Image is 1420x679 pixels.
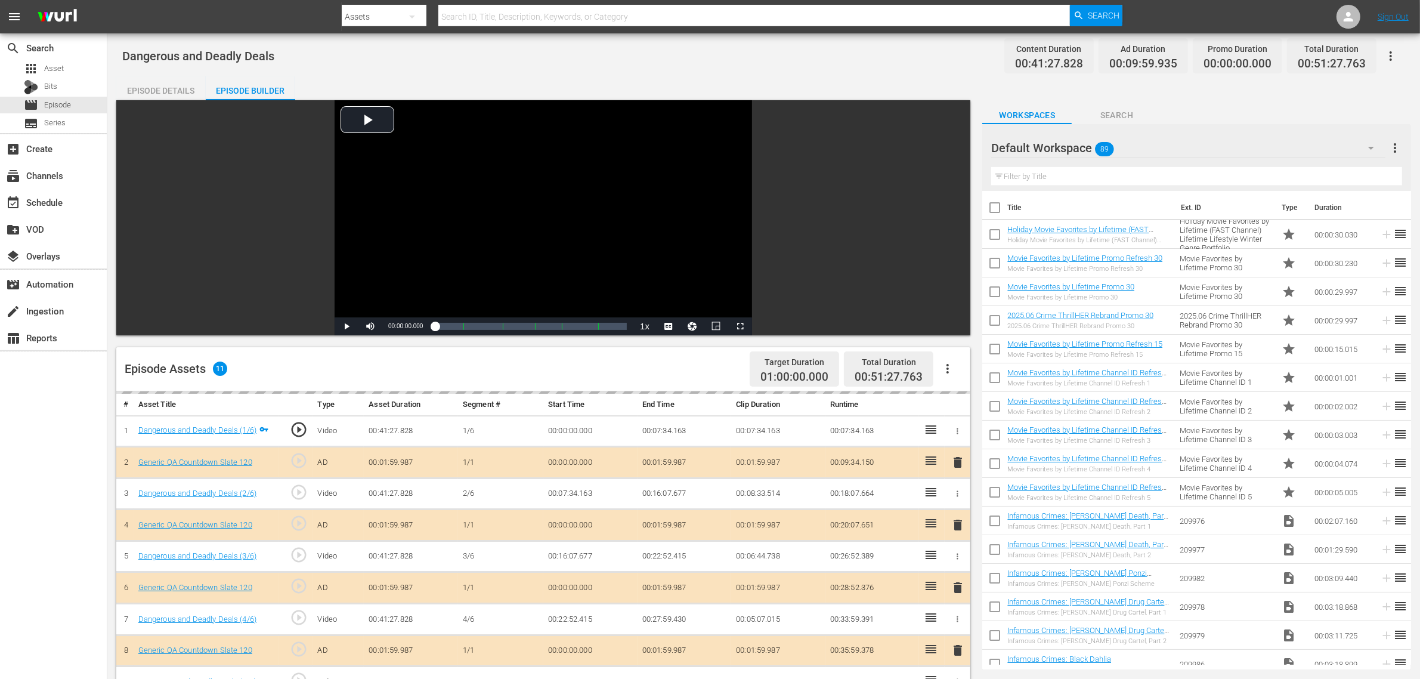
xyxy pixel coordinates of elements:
td: AD [313,635,364,666]
td: 00:07:34.163 [731,415,825,447]
td: 00:01:59.987 [638,510,732,541]
a: Movie Favorites by Lifetime Promo Refresh 30 [1007,254,1162,263]
th: Type [1274,191,1307,224]
button: more_vert [1388,134,1402,162]
a: Infamous Crimes: [PERSON_NAME] Death, Part 1 [1007,511,1168,529]
td: 00:03:18.868 [1310,592,1375,621]
span: reorder [1393,313,1407,327]
td: Video [313,541,364,572]
a: Sign Out [1378,12,1409,21]
td: 00:01:59.987 [731,572,825,604]
span: 00:51:27.763 [855,370,923,384]
svg: Add to Episode [1380,314,1393,327]
td: 00:22:52.415 [543,604,638,635]
td: 00:00:15.015 [1310,335,1375,363]
span: 89 [1096,137,1115,162]
td: 00:01:59.987 [364,572,458,604]
span: Bits [44,81,57,92]
span: Search [6,41,20,55]
td: 00:00:03.003 [1310,421,1375,449]
span: Reports [6,331,20,345]
td: 209986 [1175,650,1277,678]
td: 1/1 [458,572,543,604]
td: 00:01:59.987 [638,635,732,666]
td: 2025.06 Crime ThrillHER Rebrand Promo 30 [1175,306,1277,335]
td: 00:18:07.664 [825,478,920,510]
span: Dangerous and Deadly Deals [122,49,274,63]
a: Dangerous and Deadly Deals (1/6) [138,425,256,434]
td: 00:00:04.074 [1310,449,1375,478]
td: 00:00:05.005 [1310,478,1375,507]
td: 00:01:59.987 [731,510,825,541]
a: Infamous Crimes: [PERSON_NAME] Drug Cartel, Part 2 [1007,626,1169,644]
span: reorder [1393,284,1407,298]
td: 00:00:01.001 [1310,363,1375,392]
div: Bits [24,80,38,94]
span: Promo [1282,428,1296,442]
span: Episode [44,99,71,111]
span: Promo [1282,313,1296,328]
span: reorder [1393,370,1407,384]
span: reorder [1393,427,1407,442]
a: Movie Favorites by Lifetime Channel ID Refresh 3 [1007,425,1167,443]
span: reorder [1393,628,1407,642]
span: reorder [1393,456,1407,470]
div: Holiday Movie Favorites by Lifetime (FAST Channel) Lifetime Lifestyle Winter Genre Portfolio [1007,236,1170,244]
td: 00:28:52.376 [825,572,920,604]
svg: Add to Episode [1380,514,1393,527]
td: 00:27:59.430 [638,604,732,635]
td: 00:09:34.150 [825,447,920,479]
span: Series [44,117,66,129]
div: Total Duration [855,354,923,371]
a: Dangerous and Deadly Deals (3/6) [138,551,256,560]
td: 1/1 [458,447,543,479]
div: Movie Favorites by Lifetime Channel ID Refresh 5 [1007,494,1170,502]
td: 00:01:59.987 [364,447,458,479]
svg: Add to Episode [1380,428,1393,442]
a: Dangerous and Deadly Deals (2/6) [138,489,256,498]
button: Episode Builder [206,76,295,100]
div: Movie Favorites by Lifetime Promo 30 [1007,294,1134,301]
td: 00:01:59.987 [638,572,732,604]
span: 01:00:00.000 [760,371,828,384]
td: 00:26:52.389 [825,541,920,572]
svg: Add to Episode [1380,572,1393,585]
td: 2/6 [458,478,543,510]
a: Holiday Movie Favorites by Lifetime (FAST Channel) Lifetime Lifestyle Winter Genre Portfolio [1007,225,1153,252]
span: Episode [24,98,38,112]
div: Infamous Crimes: [PERSON_NAME] Drug Cartel, Part 1 [1007,609,1170,616]
td: Movie Favorites by Lifetime Promo 30 [1175,277,1277,306]
span: play_circle_outline [290,483,308,501]
td: Movie Favorites by Lifetime Channel ID 3 [1175,421,1277,449]
svg: Add to Episode [1380,257,1393,270]
td: 00:01:59.987 [731,447,825,479]
div: Infamous Crimes: [PERSON_NAME] Death, Part 1 [1007,523,1170,530]
span: play_circle_outline [290,577,308,595]
td: 00:06:44.738 [731,541,825,572]
td: 00:03:11.725 [1310,621,1375,650]
td: 1/1 [458,635,543,666]
span: Promo [1282,399,1296,413]
span: Create [6,142,20,156]
td: Video [313,478,364,510]
span: 00:00:00.000 [1204,57,1271,71]
svg: Add to Episode [1380,629,1393,642]
span: Promo [1282,285,1296,299]
span: Promo [1282,256,1296,270]
td: 209976 [1175,507,1277,535]
td: 00:07:34.163 [638,415,732,447]
td: Movie Favorites by Lifetime Channel ID 5 [1175,478,1277,507]
td: 00:35:59.378 [825,635,920,666]
td: Movie Favorites by Lifetime Channel ID 2 [1175,392,1277,421]
button: Playback Rate [633,317,657,335]
span: more_vert [1388,141,1402,155]
a: Movie Favorites by Lifetime Channel ID Refresh 4 [1007,454,1167,472]
span: reorder [1393,513,1407,527]
th: Title [1007,191,1173,224]
span: Ingestion [6,304,20,319]
div: 2025.06 Crime ThrillHER Rebrand Promo 30 [1007,322,1153,330]
svg: Add to Episode [1380,400,1393,413]
td: 00:00:02.002 [1310,392,1375,421]
div: Progress Bar [435,323,627,330]
td: 00:07:34.163 [825,415,920,447]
